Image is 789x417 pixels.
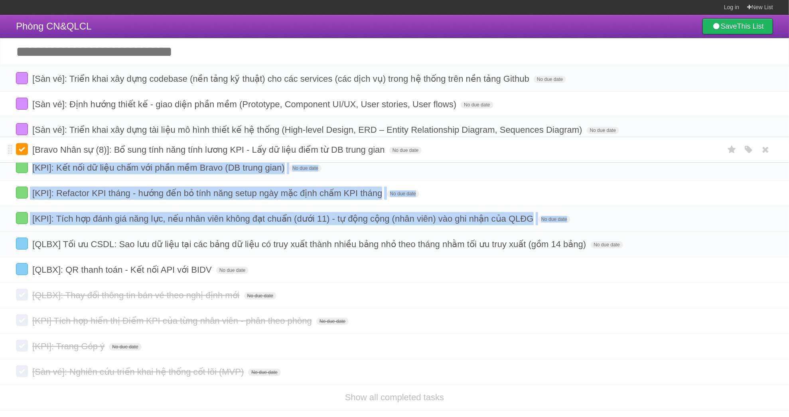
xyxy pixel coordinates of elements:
[248,369,280,376] span: No due date
[389,147,422,154] span: No due date
[32,290,241,300] span: [QLBX]: Thay đổi thông tin bán vé theo nghị định mới
[109,343,141,350] span: No due date
[16,365,28,377] label: Done
[16,289,28,301] label: Done
[16,161,28,173] label: Done
[32,341,107,351] span: [KPI]: Trang Góp ý
[16,263,28,275] label: Done
[737,22,764,30] b: This List
[534,76,566,83] span: No due date
[32,145,387,155] span: [Bravo Nhân sự (8)]: Bổ sung tính năng tính lương KPI - Lấy dữ liệu điểm từ DB trung gian
[16,238,28,250] label: Done
[724,143,740,156] label: Star task
[32,163,287,173] span: [KPI]: Kết nối dữ liệu chấm với phần mềm Bravo (DB trung gian)
[32,367,246,377] span: [Sàn vé]: Nghiên cứu triển khai hệ thống cốt lõi (MVP)
[16,123,28,135] label: Done
[16,340,28,352] label: Done
[461,101,493,108] span: No due date
[32,188,384,198] span: [KPI]: Refactor KPI tháng - hướng đến bỏ tính năng setup ngày mặc định chấm KPI tháng
[32,125,584,135] span: [Sàn vé]: Triển khai xây dựng tài liệu mô hình thiết kế hệ thống (High-level Design, ERD – Entity...
[387,190,419,197] span: No due date
[32,316,314,326] span: [KPI] Tích hợp hiển thị Điểm KPI của từng nhân viên - phân theo phòng
[16,72,28,84] label: Done
[32,239,588,249] span: [QLBX] Tối ưu CSDL: Sao lưu dữ liệu tại các bảng dữ liệu có truy xuất thành nhiều bảng nhỏ theo t...
[316,318,349,325] span: No due date
[16,21,91,31] span: Phòng CN&QLCL
[345,392,444,402] a: Show all completed tasks
[32,74,531,84] span: [Sàn vé]: Triển khai xây dựng codebase (nền tảng kỹ thuật) cho các services (các dịch vụ) trong h...
[16,187,28,199] label: Done
[16,314,28,326] label: Done
[16,98,28,110] label: Done
[587,127,619,134] span: No due date
[591,241,623,248] span: No due date
[16,212,28,224] label: Done
[244,292,276,299] span: No due date
[32,265,214,275] span: [QLBX]: QR thanh toán - Kết nối API với BIDV
[538,216,570,223] span: No due date
[32,214,535,224] span: [KPI]: Tích hợp đánh giá năng lực, nếu nhân viên không đạt chuẩn (dưới 11) - tự động cộng (nhân v...
[16,143,28,155] label: Done
[32,99,458,109] span: [Sàn vé]: Định hướng thiết kế - giao diện phần mềm (Prototype, Component UI/UX, User stories, Use...
[216,267,249,274] span: No due date
[289,165,322,172] span: No due date
[702,18,773,34] a: SaveThis List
